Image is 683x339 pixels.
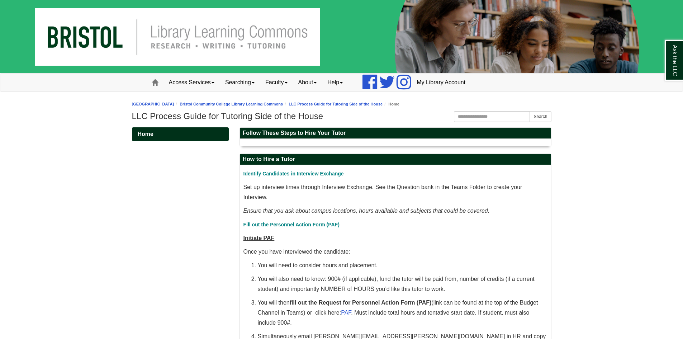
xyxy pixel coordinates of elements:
div: Guide Pages [132,127,229,141]
p: Once you have interviewed the candidate: [243,247,547,257]
b: Identify Candidates in Interview Exchange [243,171,344,176]
a: LLC Process Guide for Tutoring Side of the House [289,102,383,106]
a: Searching [220,74,260,91]
button: Search [530,111,551,122]
em: Ensure that you ask about campus locations, hours available and subjects that could be covered. [243,208,490,214]
span: Home [138,131,153,137]
p: You will then (link can be found at the top of the Budget Channel in Teams) or click here: . Must... [258,298,547,328]
a: My Library Account [411,74,471,91]
a: About [293,74,322,91]
u: Initiate PAF [243,235,275,241]
h1: LLC Process Guide for Tutoring Side of the House [132,111,551,121]
p: Set up interview times through Interview Exchange. See the Question bank in the Teams Folder to c... [243,182,547,202]
a: PAF [341,310,351,316]
h2: How to Hire a Tutor [240,154,551,165]
b: fill out the Request for Personnel Action Form (PAF) [290,300,432,306]
a: Faculty [260,74,293,91]
p: You will also need to know: 900# (if applicable), fund the tutor will be paid from, number of cre... [258,274,547,294]
li: Home [383,101,399,108]
a: Help [322,74,348,91]
h2: Follow These Steps to Hire Your Tutor [240,128,551,139]
nav: breadcrumb [132,101,551,108]
a: [GEOGRAPHIC_DATA] [132,102,174,106]
span: Fill out the Personnel Action Form (PAF) [243,222,340,227]
a: Bristol Community College Library Learning Commons [180,102,283,106]
a: Access Services [163,74,220,91]
p: You will need to consider hours and placement. [258,260,547,270]
a: Home [132,127,229,141]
